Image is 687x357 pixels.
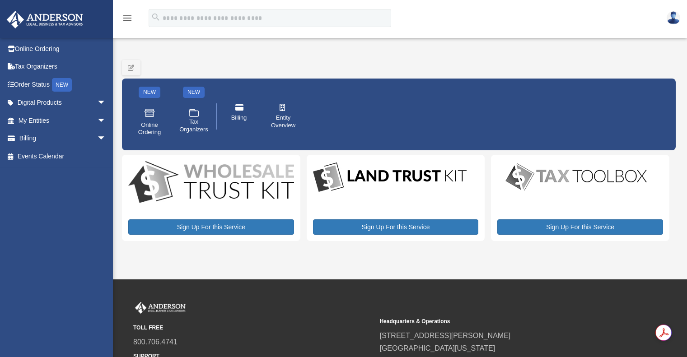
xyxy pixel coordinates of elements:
[313,161,467,194] img: LandTrust_lgo-1.jpg
[97,94,115,112] span: arrow_drop_down
[231,114,247,122] span: Billing
[97,111,115,130] span: arrow_drop_down
[6,147,120,165] a: Events Calendar
[139,87,160,98] div: NEW
[52,78,72,92] div: NEW
[122,16,133,23] a: menu
[271,114,296,130] span: Entity Overview
[497,219,663,235] a: Sign Up For this Service
[6,130,120,148] a: Billingarrow_drop_down
[379,344,495,352] a: [GEOGRAPHIC_DATA][US_STATE]
[175,101,213,143] a: Tax Organizers
[128,161,294,205] img: WS-Trust-Kit-lgo-1.jpg
[6,40,120,58] a: Online Ordering
[379,332,510,339] a: [STREET_ADDRESS][PERSON_NAME]
[131,101,168,143] a: Online Ordering
[6,58,120,76] a: Tax Organizers
[179,118,208,134] span: Tax Organizers
[264,97,302,135] a: Entity Overview
[128,219,294,235] a: Sign Up For this Service
[313,219,479,235] a: Sign Up For this Service
[97,130,115,148] span: arrow_drop_down
[497,161,655,193] img: taxtoolbox_new-1.webp
[122,13,133,23] i: menu
[6,94,115,112] a: Digital Productsarrow_drop_down
[137,121,162,137] span: Online Ordering
[220,97,258,135] a: Billing
[6,75,120,94] a: Order StatusNEW
[6,111,120,130] a: My Entitiesarrow_drop_down
[667,11,680,24] img: User Pic
[183,87,205,98] div: NEW
[379,317,619,326] small: Headquarters & Operations
[4,11,86,28] img: Anderson Advisors Platinum Portal
[151,12,161,22] i: search
[133,302,187,314] img: Anderson Advisors Platinum Portal
[133,323,373,333] small: TOLL FREE
[133,338,178,346] a: 800.706.4741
